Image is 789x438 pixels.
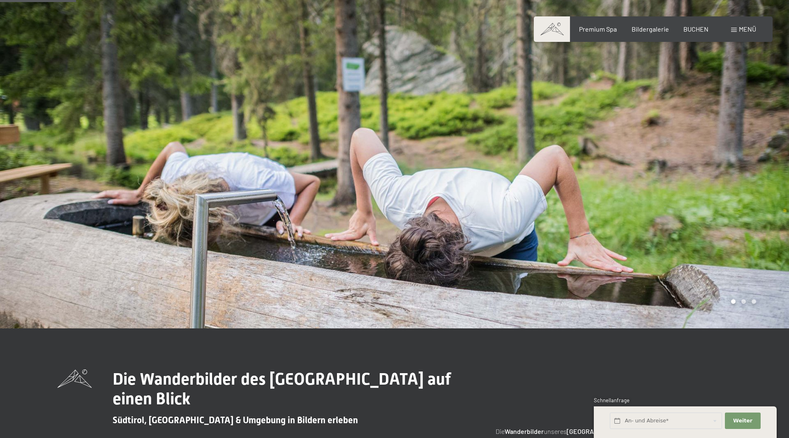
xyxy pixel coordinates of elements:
span: Schnellanfrage [594,397,630,404]
div: Carousel Page 3 [752,299,756,304]
a: Bildergalerie [632,25,669,33]
div: Carousel Page 2 [741,299,746,304]
button: Weiter [725,413,760,429]
span: Die Wanderbilder des [GEOGRAPHIC_DATA] auf einen Blick [113,369,451,408]
span: Südtirol, [GEOGRAPHIC_DATA] & Umgebung in Bildern erleben [113,415,358,425]
div: Carousel Page 1 (Current Slide) [731,299,736,304]
strong: Wanderbilder [505,427,544,435]
a: Premium Spa [579,25,617,33]
div: Carousel Pagination [728,299,756,304]
span: Menü [739,25,756,33]
a: BUCHEN [683,25,708,33]
strong: [GEOGRAPHIC_DATA] [567,427,628,435]
span: Weiter [733,417,752,424]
